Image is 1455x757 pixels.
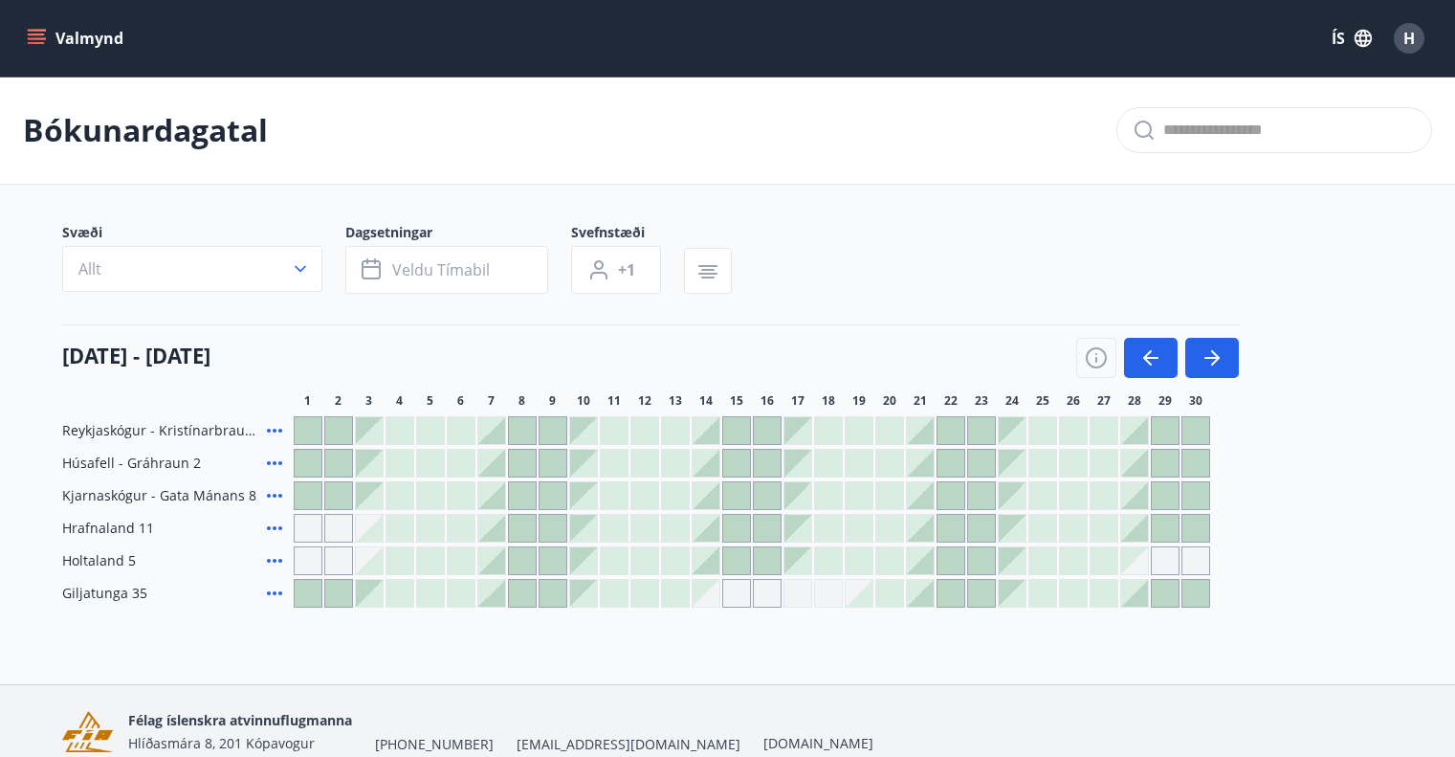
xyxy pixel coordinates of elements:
div: Gráir dagar eru ekki bókanlegir [753,579,782,608]
div: Gráir dagar eru ekki bókanlegir [324,546,353,575]
span: 4 [396,393,403,409]
span: 30 [1189,393,1202,409]
span: 8 [518,393,525,409]
div: Gráir dagar eru ekki bókanlegir [294,514,322,543]
span: 18 [822,393,835,409]
span: 15 [730,393,743,409]
div: Gráir dagar eru ekki bókanlegir [1181,546,1210,575]
span: Húsafell - Gráhraun 2 [62,454,201,473]
span: Félag íslenskra atvinnuflugmanna [128,711,352,729]
span: 2 [335,393,342,409]
span: Allt [78,258,101,279]
span: 29 [1158,393,1172,409]
span: 27 [1097,393,1111,409]
span: 11 [607,393,621,409]
span: 19 [852,393,866,409]
button: +1 [571,246,661,294]
button: Allt [62,246,322,292]
span: 24 [1005,393,1019,409]
span: 13 [669,393,682,409]
span: 21 [914,393,927,409]
div: Gráir dagar eru ekki bókanlegir [294,546,322,575]
span: 12 [638,393,651,409]
span: 16 [761,393,774,409]
span: 23 [975,393,988,409]
span: Hlíðasmára 8, 201 Kópavogur [128,734,315,752]
span: [EMAIL_ADDRESS][DOMAIN_NAME] [517,735,740,754]
span: 25 [1036,393,1049,409]
span: Giljatunga 35 [62,584,147,603]
span: 26 [1067,393,1080,409]
span: Svefnstæði [571,223,684,246]
span: Svæði [62,223,345,246]
span: 28 [1128,393,1141,409]
span: Kjarnaskógur - Gata Mánans 8 [62,486,256,505]
span: [PHONE_NUMBER] [375,735,494,754]
button: ÍS [1321,21,1382,56]
span: 6 [457,393,464,409]
span: 17 [791,393,805,409]
span: 14 [699,393,713,409]
span: Dagsetningar [345,223,571,246]
span: Hrafnaland 11 [62,519,154,538]
div: Gráir dagar eru ekki bókanlegir [324,514,353,543]
button: Veldu tímabil [345,246,548,294]
div: Gráir dagar eru ekki bókanlegir [1151,546,1179,575]
div: Gráir dagar eru ekki bókanlegir [692,579,720,608]
span: 1 [304,393,311,409]
button: H [1386,15,1432,61]
span: 5 [427,393,433,409]
a: [DOMAIN_NAME] [763,734,873,752]
span: 10 [577,393,590,409]
span: +1 [618,259,635,280]
span: 22 [944,393,958,409]
div: Gráir dagar eru ekki bókanlegir [814,579,843,608]
p: Bókunardagatal [23,109,268,151]
div: Gráir dagar eru ekki bókanlegir [722,579,751,608]
span: Veldu tímabil [392,259,490,280]
span: 20 [883,393,896,409]
span: 7 [488,393,495,409]
span: 3 [365,393,372,409]
span: Reykjaskógur - Kristínarbraut 6 [62,421,259,440]
button: menu [23,21,131,56]
div: Gráir dagar eru ekki bókanlegir [1120,546,1149,575]
div: Gráir dagar eru ekki bókanlegir [783,579,812,608]
span: H [1403,28,1415,49]
span: 9 [549,393,556,409]
img: FGYwLRsDkrbKU9IF3wjeuKl1ApL8nCcSRU6gK6qq.png [62,711,114,752]
h4: [DATE] - [DATE] [62,341,210,369]
span: Holtaland 5 [62,551,136,570]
